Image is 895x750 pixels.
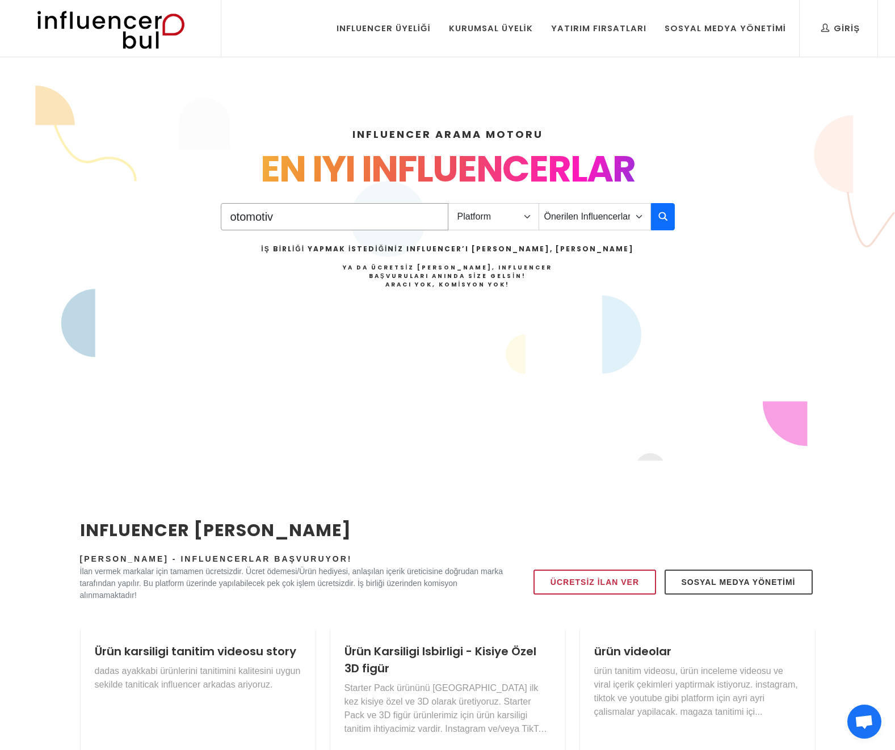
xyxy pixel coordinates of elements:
h2: İş Birliği Yapmak İstediğiniz Influencer’ı [PERSON_NAME], [PERSON_NAME] [261,244,633,254]
div: Açık sohbet [847,705,881,739]
span: [PERSON_NAME] - Influencerlar Başvuruyor! [80,554,352,563]
h4: INFLUENCER ARAMA MOTORU [80,127,816,142]
a: Ürün karsiligi tanitim videosu story [95,643,296,659]
div: Influencer Üyeliği [337,22,431,35]
a: ürün videolar [594,643,671,659]
div: Sosyal Medya Yönetimi [665,22,786,35]
p: İlan vermek markalar için tamamen ücretsizdir. Ücret ödemesi/Ürün hediyesi, anlaşılan içerik üret... [80,566,503,601]
a: Sosyal Medya Yönetimi [665,570,813,595]
p: dadas ayakkabi ürünlerini tanitimini kalitesini uygun sekilde taniticak influencer arkadas ariyoruz. [95,664,301,692]
div: EN IYI INFLUENCERLAR [80,142,816,196]
h2: INFLUENCER [PERSON_NAME] [80,517,503,543]
span: Ücretsiz İlan Ver [551,575,639,589]
a: Ücretsiz İlan Ver [533,570,656,595]
p: Starter Pack ürününü [GEOGRAPHIC_DATA] ilk kez kisiye özel ve 3D olarak üretiyoruz. Starter Pack ... [344,681,551,736]
div: Giriş [821,22,860,35]
a: Ürün Karsiligi Isbirligi - Kisiye Özel 3D figür [344,643,536,676]
h4: Ya da Ücretsiz [PERSON_NAME], Influencer Başvuruları Anında Size Gelsin! [261,263,633,289]
div: Kurumsal Üyelik [449,22,533,35]
p: ürün tanitim videosu, ürün inceleme videosu ve viral içerik çekimleri yaptirmak istiyoruz. instag... [594,664,801,719]
div: Yatırım Fırsatları [551,22,646,35]
span: Sosyal Medya Yönetimi [682,575,796,589]
strong: Aracı Yok, Komisyon Yok! [385,280,510,289]
input: Search [221,203,448,230]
